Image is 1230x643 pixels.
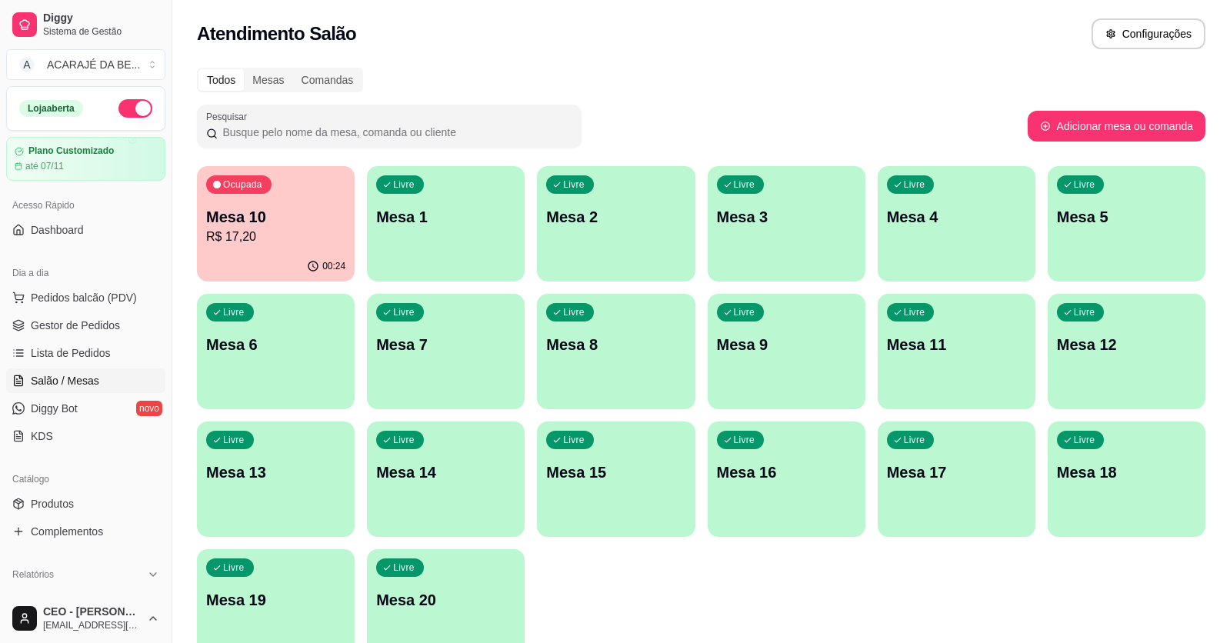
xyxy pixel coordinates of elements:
label: Pesquisar [206,110,252,123]
button: CEO - [PERSON_NAME][EMAIL_ADDRESS][DOMAIN_NAME] [6,600,165,637]
p: Mesa 9 [717,334,856,355]
p: Mesa 17 [887,461,1026,483]
a: Lista de Pedidos [6,341,165,365]
p: Mesa 16 [717,461,856,483]
a: Salão / Mesas [6,368,165,393]
span: Relatórios [12,568,54,581]
p: 00:24 [322,260,345,272]
p: Mesa 13 [206,461,345,483]
p: Livre [223,434,245,446]
span: Salão / Mesas [31,373,99,388]
p: Mesa 20 [376,589,515,611]
div: Dia a dia [6,261,165,285]
p: Ocupada [223,178,262,191]
p: Livre [1074,434,1095,446]
button: LivreMesa 12 [1048,294,1205,409]
button: LivreMesa 3 [708,166,865,282]
a: Relatórios de vendas [6,587,165,611]
button: LivreMesa 8 [537,294,695,409]
a: Plano Customizadoaté 07/11 [6,137,165,181]
button: Alterar Status [118,99,152,118]
span: Lista de Pedidos [31,345,111,361]
a: Diggy Botnovo [6,396,165,421]
p: Livre [1074,306,1095,318]
p: Livre [1074,178,1095,191]
a: DiggySistema de Gestão [6,6,165,43]
button: LivreMesa 7 [367,294,525,409]
p: Livre [393,434,415,446]
button: LivreMesa 9 [708,294,865,409]
span: Diggy [43,12,159,25]
button: LivreMesa 4 [878,166,1035,282]
button: Adicionar mesa ou comanda [1028,111,1205,142]
p: Mesa 6 [206,334,345,355]
button: LivreMesa 13 [197,421,355,537]
button: LivreMesa 6 [197,294,355,409]
p: Mesa 15 [546,461,685,483]
span: Pedidos balcão (PDV) [31,290,137,305]
p: Livre [393,178,415,191]
button: LivreMesa 1 [367,166,525,282]
p: Mesa 11 [887,334,1026,355]
span: Produtos [31,496,74,511]
input: Pesquisar [218,125,572,140]
span: KDS [31,428,53,444]
button: OcupadaMesa 10R$ 17,2000:24 [197,166,355,282]
p: Livre [393,306,415,318]
p: R$ 17,20 [206,228,345,246]
p: Livre [563,434,585,446]
div: Todos [198,69,244,91]
p: Mesa 8 [546,334,685,355]
p: Livre [904,178,925,191]
h2: Atendimento Salão [197,22,356,46]
p: Livre [734,434,755,446]
button: LivreMesa 5 [1048,166,1205,282]
p: Mesa 14 [376,461,515,483]
button: LivreMesa 2 [537,166,695,282]
span: Relatórios de vendas [31,591,132,607]
p: Mesa 7 [376,334,515,355]
button: LivreMesa 16 [708,421,865,537]
p: Livre [734,178,755,191]
p: Livre [223,306,245,318]
span: Diggy Bot [31,401,78,416]
div: Acesso Rápido [6,193,165,218]
div: Comandas [293,69,362,91]
p: Livre [734,306,755,318]
article: até 07/11 [25,160,64,172]
p: Mesa 4 [887,206,1026,228]
p: Mesa 1 [376,206,515,228]
p: Mesa 2 [546,206,685,228]
p: Livre [563,306,585,318]
span: Complementos [31,524,103,539]
button: LivreMesa 18 [1048,421,1205,537]
button: LivreMesa 17 [878,421,1035,537]
button: Pedidos balcão (PDV) [6,285,165,310]
p: Livre [904,434,925,446]
span: A [19,57,35,72]
span: Dashboard [31,222,84,238]
button: LivreMesa 14 [367,421,525,537]
a: KDS [6,424,165,448]
article: Plano Customizado [28,145,114,157]
p: Mesa 19 [206,589,345,611]
p: Mesa 18 [1057,461,1196,483]
div: ACARAJÉ DA BE ... [47,57,140,72]
p: Mesa 10 [206,206,345,228]
div: Mesas [244,69,292,91]
button: Select a team [6,49,165,80]
div: Loja aberta [19,100,83,117]
span: CEO - [PERSON_NAME] [43,605,141,619]
p: Livre [563,178,585,191]
p: Mesa 5 [1057,206,1196,228]
p: Livre [393,561,415,574]
a: Gestor de Pedidos [6,313,165,338]
button: Configurações [1092,18,1205,49]
a: Complementos [6,519,165,544]
button: LivreMesa 11 [878,294,1035,409]
p: Mesa 12 [1057,334,1196,355]
span: [EMAIL_ADDRESS][DOMAIN_NAME] [43,619,141,631]
p: Livre [904,306,925,318]
button: LivreMesa 15 [537,421,695,537]
a: Dashboard [6,218,165,242]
